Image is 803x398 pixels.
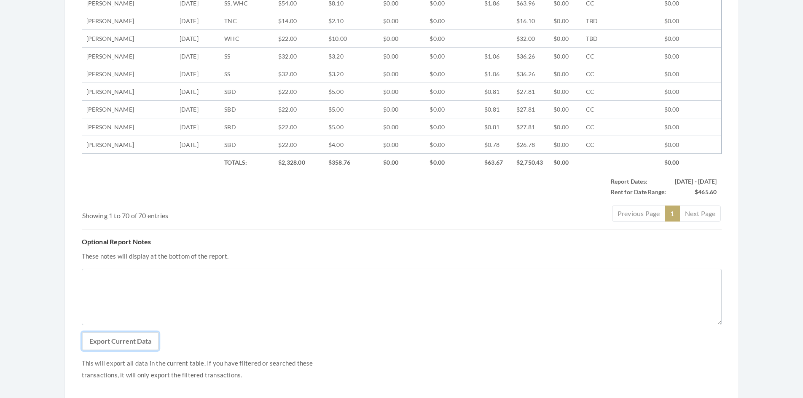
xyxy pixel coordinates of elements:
td: $0.00 [549,30,582,48]
td: $0.00 [379,12,425,30]
td: $1.06 [480,48,512,65]
td: $0.00 [660,12,721,30]
td: $0.00 [425,65,480,83]
td: SBD [220,136,274,154]
td: [DATE] [175,136,220,154]
td: [PERSON_NAME] [82,48,175,65]
td: $5.00 [324,101,379,118]
td: $27.81 [512,101,549,118]
td: $5.00 [324,83,379,101]
td: [PERSON_NAME] [82,136,175,154]
td: SBD [220,83,274,101]
td: $0.00 [660,65,721,83]
td: SS [220,48,274,65]
td: CC [582,48,660,65]
a: 1 [665,206,679,222]
td: $32.00 [274,48,324,65]
td: $36.26 [512,65,549,83]
td: $0.00 [379,30,425,48]
td: CC [582,118,660,136]
td: $0.00 [660,48,721,65]
p: This will export all data in the current table. If you have filtered or searched these transactio... [82,357,328,381]
div: Showing 1 to 70 of 70 entries [82,205,349,221]
td: $22.00 [274,118,324,136]
td: $32.00 [512,30,549,48]
td: $0.00 [549,101,582,118]
td: [DATE] [175,65,220,83]
td: $0.00 [549,12,582,30]
td: Rent for Date Range: [607,187,671,197]
td: $0.00 [425,48,480,65]
td: $36.26 [512,48,549,65]
td: $1.06 [480,65,512,83]
td: $16.10 [512,12,549,30]
td: $0.00 [425,30,480,48]
td: [DATE] [175,118,220,136]
td: [PERSON_NAME] [82,12,175,30]
td: TBD [582,30,660,48]
td: $0.00 [660,83,721,101]
p: These notes will display at the bottom of the report. [82,250,722,262]
td: $2,750.43 [512,154,549,171]
td: $0.00 [379,118,425,136]
td: $0.00 [660,101,721,118]
td: $14.00 [274,12,324,30]
td: $0.81 [480,118,512,136]
td: $4.00 [324,136,379,154]
td: $0.00 [425,136,480,154]
td: $26.78 [512,136,549,154]
td: $22.00 [274,30,324,48]
td: CC [582,101,660,118]
td: SBD [220,101,274,118]
td: [DATE] [175,101,220,118]
td: $0.00 [379,83,425,101]
td: WHC [220,30,274,48]
td: $3.20 [324,48,379,65]
td: [PERSON_NAME] [82,65,175,83]
td: $0.78 [480,136,512,154]
td: $0.00 [660,154,721,171]
td: TNC [220,12,274,30]
td: $0.00 [379,48,425,65]
td: $27.81 [512,118,549,136]
td: CC [582,136,660,154]
td: TBD [582,12,660,30]
td: $0.00 [549,65,582,83]
strong: Totals: [224,159,247,166]
td: SS [220,65,274,83]
td: $0.00 [549,48,582,65]
td: $2.10 [324,12,379,30]
td: $0.00 [379,154,425,171]
td: [DATE] [175,12,220,30]
td: $358.76 [324,154,379,171]
td: Report Dates: [607,176,671,187]
td: [PERSON_NAME] [82,101,175,118]
td: [DATE] [175,30,220,48]
td: [PERSON_NAME] [82,83,175,101]
td: $22.00 [274,101,324,118]
td: [PERSON_NAME] [82,118,175,136]
td: CC [582,65,660,83]
td: $0.00 [379,65,425,83]
td: $0.00 [425,118,480,136]
td: SBD [220,118,274,136]
td: $0.81 [480,83,512,101]
td: $5.00 [324,118,379,136]
td: $0.00 [425,154,480,171]
td: $0.00 [379,101,425,118]
td: $0.00 [660,136,721,154]
td: $32.00 [274,65,324,83]
td: $0.00 [549,136,582,154]
td: $63.67 [480,154,512,171]
td: [DATE] [175,83,220,101]
td: $0.81 [480,101,512,118]
td: $10.00 [324,30,379,48]
td: $0.00 [549,118,582,136]
td: $0.00 [425,12,480,30]
td: $0.00 [549,154,582,171]
td: $3.20 [324,65,379,83]
td: $0.00 [425,101,480,118]
button: Export Current Data [82,332,159,350]
td: $0.00 [549,83,582,101]
td: $22.00 [274,136,324,154]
